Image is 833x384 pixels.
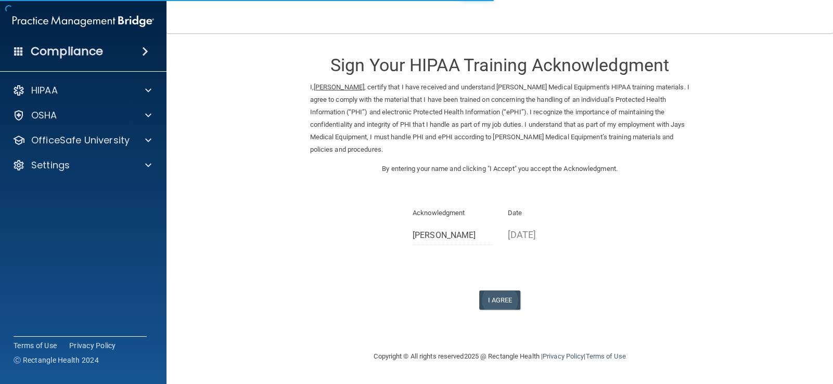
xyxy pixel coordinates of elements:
[508,226,587,243] p: [DATE]
[310,163,690,175] p: By entering your name and clicking "I Accept" you accept the Acknowledgment.
[14,355,99,365] span: Ⓒ Rectangle Health 2024
[69,340,116,351] a: Privacy Policy
[413,226,492,245] input: Full Name
[31,84,58,97] p: HIPAA
[12,134,151,147] a: OfficeSafe University
[31,159,70,171] p: Settings
[14,340,57,351] a: Terms of Use
[12,11,154,32] img: PMB logo
[413,207,492,219] p: Acknowledgment
[31,44,103,59] h4: Compliance
[31,134,130,147] p: OfficeSafe University
[31,109,57,122] p: OSHA
[12,159,151,171] a: Settings
[310,56,690,75] h3: Sign Your HIPAA Training Acknowledgment
[585,352,625,360] a: Terms of Use
[310,340,690,373] div: Copyright © All rights reserved 2025 @ Rectangle Health | |
[310,81,690,156] p: I, , certify that I have received and understand [PERSON_NAME] Medical Equipment's HIPAA training...
[543,352,584,360] a: Privacy Policy
[508,207,587,219] p: Date
[479,290,521,310] button: I Agree
[12,109,151,122] a: OSHA
[314,83,364,91] ins: [PERSON_NAME]
[12,84,151,97] a: HIPAA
